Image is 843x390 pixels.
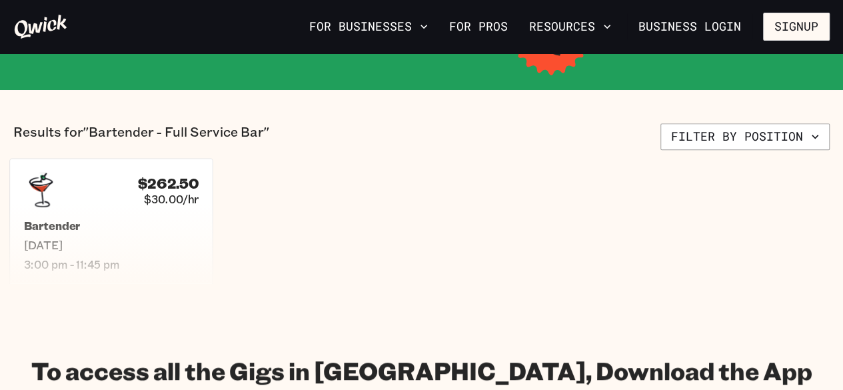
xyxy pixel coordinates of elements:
a: For Pros [444,15,513,38]
span: $30.00/hr [144,192,199,206]
a: $262.50$30.00/hrBartender[DATE]3:00 pm - 11:45 pm [9,158,213,285]
h5: Bartender [24,219,199,233]
span: [DATE] [24,238,199,252]
button: Resources [524,15,616,38]
a: Business Login [627,13,752,41]
p: Results for "Bartender - Full Service Bar" [13,123,269,150]
span: 3:00 pm - 11:45 pm [24,257,199,271]
button: Filter by position [660,123,830,150]
h4: $262.50 [138,175,199,192]
button: Signup [763,13,830,41]
button: For Businesses [304,15,433,38]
